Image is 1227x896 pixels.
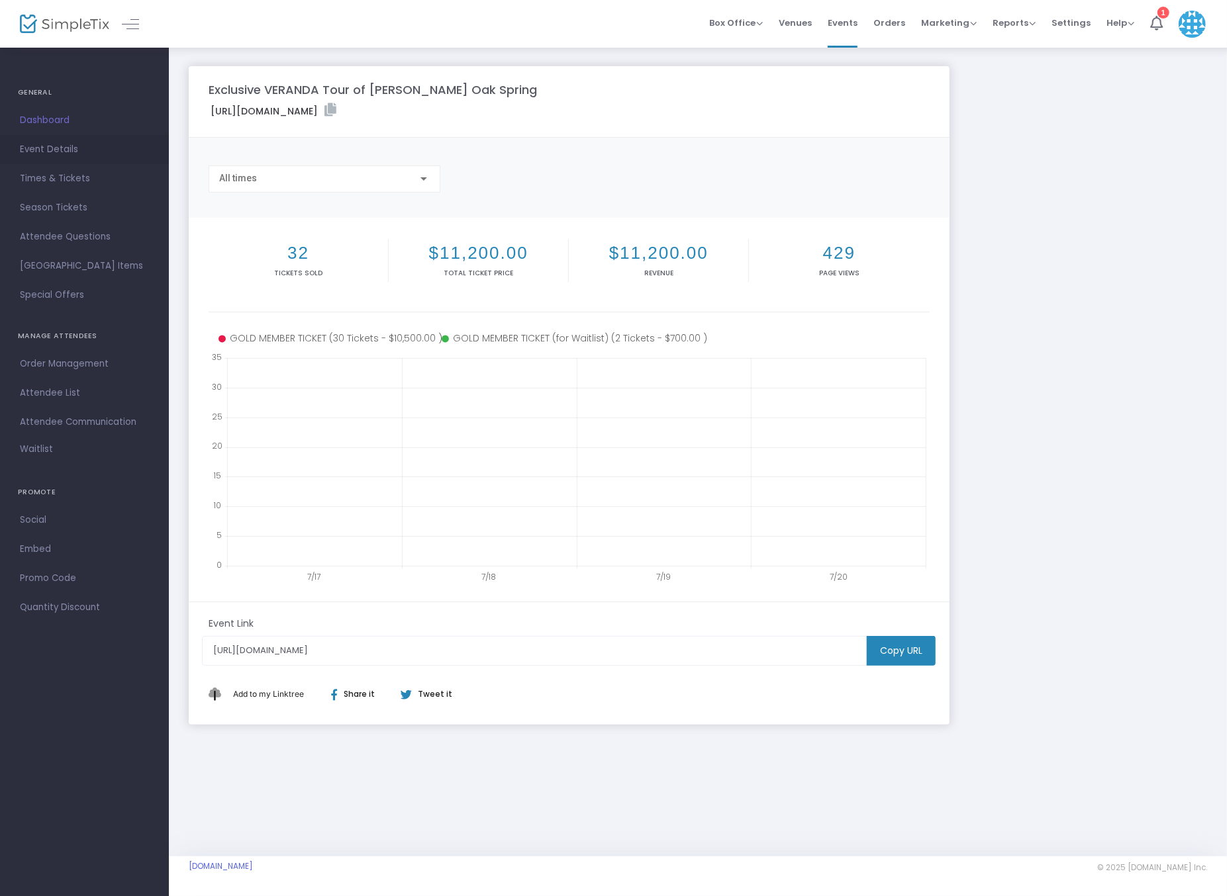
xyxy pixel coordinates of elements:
[1106,17,1134,29] span: Help
[219,173,257,183] span: All times
[20,287,149,304] span: Special Offers
[20,355,149,373] span: Order Management
[20,512,149,529] span: Social
[993,17,1036,29] span: Reports
[709,17,763,29] span: Box Office
[211,103,336,118] label: [URL][DOMAIN_NAME]
[20,414,149,431] span: Attendee Communication
[391,268,565,278] p: Total Ticket Price
[20,112,149,129] span: Dashboard
[213,500,221,511] text: 10
[209,688,230,700] img: linktree
[20,443,53,456] span: Waitlist
[307,571,320,582] text: 7/17
[20,228,149,246] span: Attendee Questions
[209,617,254,631] m-panel-subtitle: Event Link
[212,351,222,363] text: 35
[217,559,222,570] text: 0
[752,268,926,278] p: Page Views
[873,6,905,40] span: Orders
[571,268,746,278] p: Revenue
[828,6,858,40] span: Events
[230,332,442,345] text: GOLD MEMBER TICKET (30 Tickets - $10,500.00 )
[20,170,149,187] span: Times & Tickets
[213,470,221,481] text: 15
[20,141,149,158] span: Event Details
[779,6,812,40] span: Venues
[217,529,222,541] text: 5
[212,381,222,392] text: 30
[318,688,400,700] div: Share it
[571,243,746,263] h2: $11,200.00
[921,17,977,29] span: Marketing
[867,636,936,666] m-button: Copy URL
[233,689,304,699] span: Add to my Linktree
[20,257,149,275] span: [GEOGRAPHIC_DATA] Items
[18,479,151,506] h4: PROMOTE
[1097,862,1207,873] span: © 2025 [DOMAIN_NAME] Inc.
[212,440,222,451] text: 20
[453,332,707,345] text: GOLD MEMBER TICKET (for Waitlist) (2 Tickets - $700.00 )
[211,268,385,278] p: Tickets sold
[656,571,671,582] text: 7/19
[209,81,537,99] m-panel-title: Exclusive VERANDA Tour of [PERSON_NAME] Oak Spring
[18,323,151,349] h4: MANAGE ATTENDEES
[20,541,149,558] span: Embed
[230,678,307,710] button: Add This to My Linktree
[212,410,222,422] text: 25
[211,243,385,263] h2: 32
[20,599,149,616] span: Quantity Discount
[752,243,926,263] h2: 429
[391,243,565,263] h2: $11,200.00
[18,79,151,106] h4: GENERAL
[1052,6,1091,40] span: Settings
[481,571,496,582] text: 7/18
[20,570,149,587] span: Promo Code
[20,199,149,216] span: Season Tickets
[387,688,459,700] div: Tweet it
[1157,7,1169,19] div: 1
[20,384,149,402] span: Attendee List
[189,861,253,872] a: [DOMAIN_NAME]
[830,571,848,582] text: 7/20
